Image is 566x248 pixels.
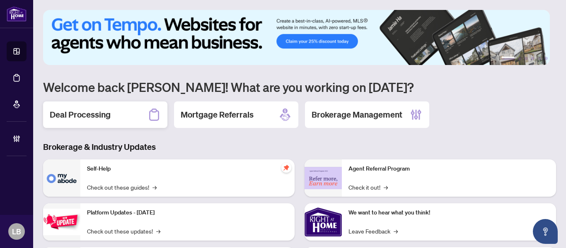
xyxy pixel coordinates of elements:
[87,226,160,236] a: Check out these updates!→
[43,141,556,153] h3: Brokerage & Industry Updates
[538,57,541,60] button: 5
[152,183,157,192] span: →
[12,226,21,237] span: LB
[533,219,558,244] button: Open asap
[87,183,157,192] a: Check out these guides!→
[544,57,548,60] button: 6
[87,208,288,217] p: Platform Updates - [DATE]
[518,57,521,60] button: 2
[305,203,342,241] img: We want to hear what you think!
[348,226,398,236] a: Leave Feedback→
[87,164,288,173] p: Self-Help
[181,109,254,120] h2: Mortgage Referrals
[50,109,111,120] h2: Deal Processing
[531,57,535,60] button: 4
[348,183,388,192] a: Check it out!→
[305,167,342,190] img: Agent Referral Program
[156,226,160,236] span: →
[501,57,515,60] button: 1
[394,226,398,236] span: →
[43,79,556,95] h1: Welcome back [PERSON_NAME]! What are you working on [DATE]?
[525,57,528,60] button: 3
[7,6,27,22] img: logo
[312,109,402,120] h2: Brokerage Management
[43,209,80,235] img: Platform Updates - July 21, 2025
[348,164,549,173] p: Agent Referral Program
[43,10,550,65] img: Slide 0
[384,183,388,192] span: →
[281,163,291,173] span: pushpin
[43,159,80,197] img: Self-Help
[348,208,549,217] p: We want to hear what you think!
